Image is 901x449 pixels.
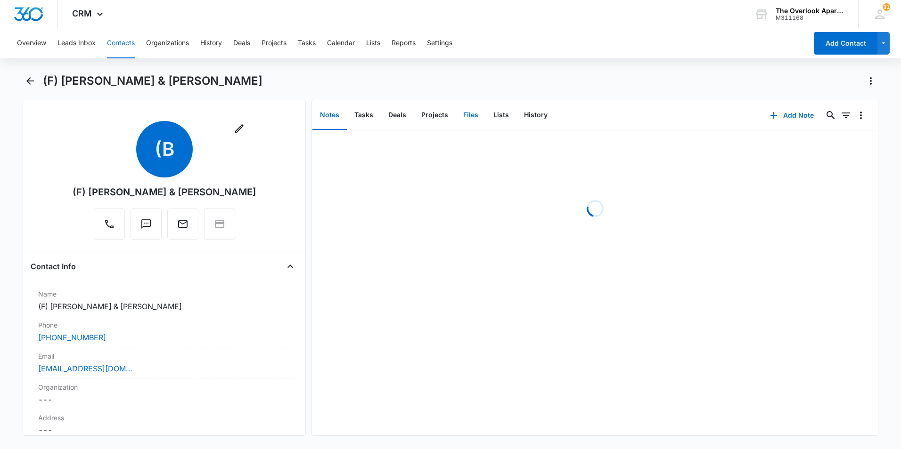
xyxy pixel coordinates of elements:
[312,101,347,130] button: Notes
[94,208,125,240] button: Call
[761,104,823,127] button: Add Note
[57,28,96,58] button: Leads Inbox
[233,28,250,58] button: Deals
[38,394,290,405] dd: ---
[31,378,298,409] div: Organization---
[94,223,125,231] a: Call
[427,28,452,58] button: Settings
[776,7,844,15] div: account name
[107,28,135,58] button: Contacts
[347,101,381,130] button: Tasks
[31,347,298,378] div: Email[EMAIL_ADDRESS][DOMAIN_NAME]
[23,73,37,88] button: Back
[283,259,298,274] button: Close
[38,289,290,299] label: Name
[131,208,162,240] button: Text
[486,101,516,130] button: Lists
[31,261,76,272] h4: Contact Info
[863,73,878,88] button: Actions
[883,3,890,11] div: notifications count
[38,425,290,436] dd: ---
[883,3,890,11] span: 31
[38,301,290,312] dd: (F) [PERSON_NAME] & [PERSON_NAME]
[38,413,290,423] label: Address
[38,351,290,361] label: Email
[167,208,198,240] button: Email
[131,223,162,231] a: Text
[392,28,416,58] button: Reports
[456,101,486,130] button: Files
[31,285,298,316] div: Name(F) [PERSON_NAME] & [PERSON_NAME]
[38,332,106,343] a: [PHONE_NUMBER]
[146,28,189,58] button: Organizations
[31,409,298,440] div: Address---
[136,121,193,177] span: (B
[38,320,290,330] label: Phone
[516,101,555,130] button: History
[853,108,868,123] button: Overflow Menu
[838,108,853,123] button: Filters
[262,28,287,58] button: Projects
[823,108,838,123] button: Search...
[381,101,414,130] button: Deals
[776,15,844,21] div: account id
[72,8,92,18] span: CRM
[414,101,456,130] button: Projects
[298,28,316,58] button: Tasks
[200,28,222,58] button: History
[814,32,877,55] button: Add Contact
[73,185,256,199] div: (F) [PERSON_NAME] & [PERSON_NAME]
[366,28,380,58] button: Lists
[31,316,298,347] div: Phone[PHONE_NUMBER]
[327,28,355,58] button: Calendar
[38,363,132,374] a: [EMAIL_ADDRESS][DOMAIN_NAME]
[38,382,290,392] label: Organization
[43,74,262,88] h1: (F) [PERSON_NAME] & [PERSON_NAME]
[17,28,46,58] button: Overview
[167,223,198,231] a: Email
